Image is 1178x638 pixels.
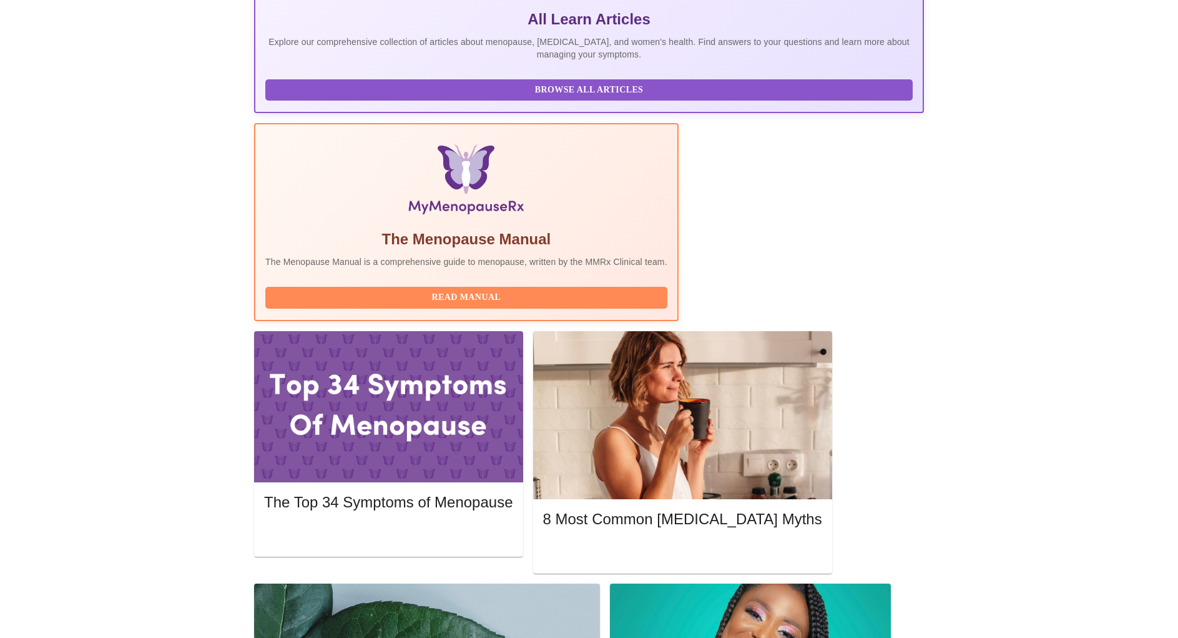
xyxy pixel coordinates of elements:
[278,290,655,306] span: Read Manual
[264,528,516,539] a: Read More
[543,509,822,529] h5: 8 Most Common [MEDICAL_DATA] Myths
[265,9,913,29] h5: All Learn Articles
[265,256,667,268] p: The Menopause Manual is a comprehensive guide to menopause, written by the MMRx Clinical team.
[277,527,500,542] span: Read More
[265,79,913,101] button: Browse All Articles
[278,82,900,98] span: Browse All Articles
[265,287,667,309] button: Read Manual
[556,544,810,560] span: Read More
[264,524,513,546] button: Read More
[265,291,670,302] a: Read Manual
[543,546,825,556] a: Read More
[543,541,822,563] button: Read More
[329,144,603,219] img: Menopause Manual
[265,84,916,94] a: Browse All Articles
[265,229,667,249] h5: The Menopause Manual
[265,36,913,61] p: Explore our comprehensive collection of articles about menopause, [MEDICAL_DATA], and women's hea...
[264,492,513,512] h5: The Top 34 Symptoms of Menopause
